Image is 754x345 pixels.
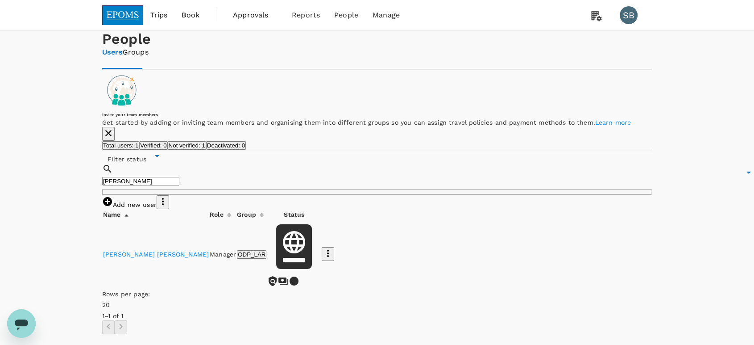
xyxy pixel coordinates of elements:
a: [PERSON_NAME] [PERSON_NAME] [103,251,209,258]
h6: Invite your team members [102,112,652,118]
input: Search for a user [102,177,179,185]
button: Go to next page [115,320,127,334]
button: Total users: 1 [102,141,139,150]
button: Deactivated: 0 [206,141,246,150]
span: Manage [373,10,400,21]
p: Rows per page: [102,290,150,299]
div: Group [233,206,256,219]
div: 20 [102,299,161,311]
img: EPOMS SDN BHD [102,5,143,25]
button: Not verified: 1 [168,141,206,150]
div: Role [206,206,224,219]
div: SB [620,6,638,24]
div: Name [99,206,121,219]
button: close [102,127,115,141]
span: Book [182,10,199,21]
span: Filter status [102,156,152,163]
button: ODP_LAR [237,250,266,259]
button: Go to previous page [102,320,115,334]
span: Manager [210,251,236,258]
th: Status [267,210,321,219]
button: Verified: 0 [139,141,167,150]
iframe: Button to launch messaging window [7,309,36,338]
div: Filter status [102,151,652,164]
a: Add new user [102,201,157,208]
a: Learn more [595,119,631,126]
a: Groups [123,47,149,58]
a: Users [102,47,123,58]
h1: People [102,31,652,47]
span: ODP_LAR [238,251,265,258]
span: Reports [292,10,320,21]
p: Get started by adding or inviting team members and organising them into different groups so you c... [102,118,652,127]
img: onboarding-banner [102,70,141,109]
p: 1–1 of 1 [102,311,150,320]
span: Trips [150,10,168,21]
span: Approvals [233,10,278,21]
span: People [334,10,358,21]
